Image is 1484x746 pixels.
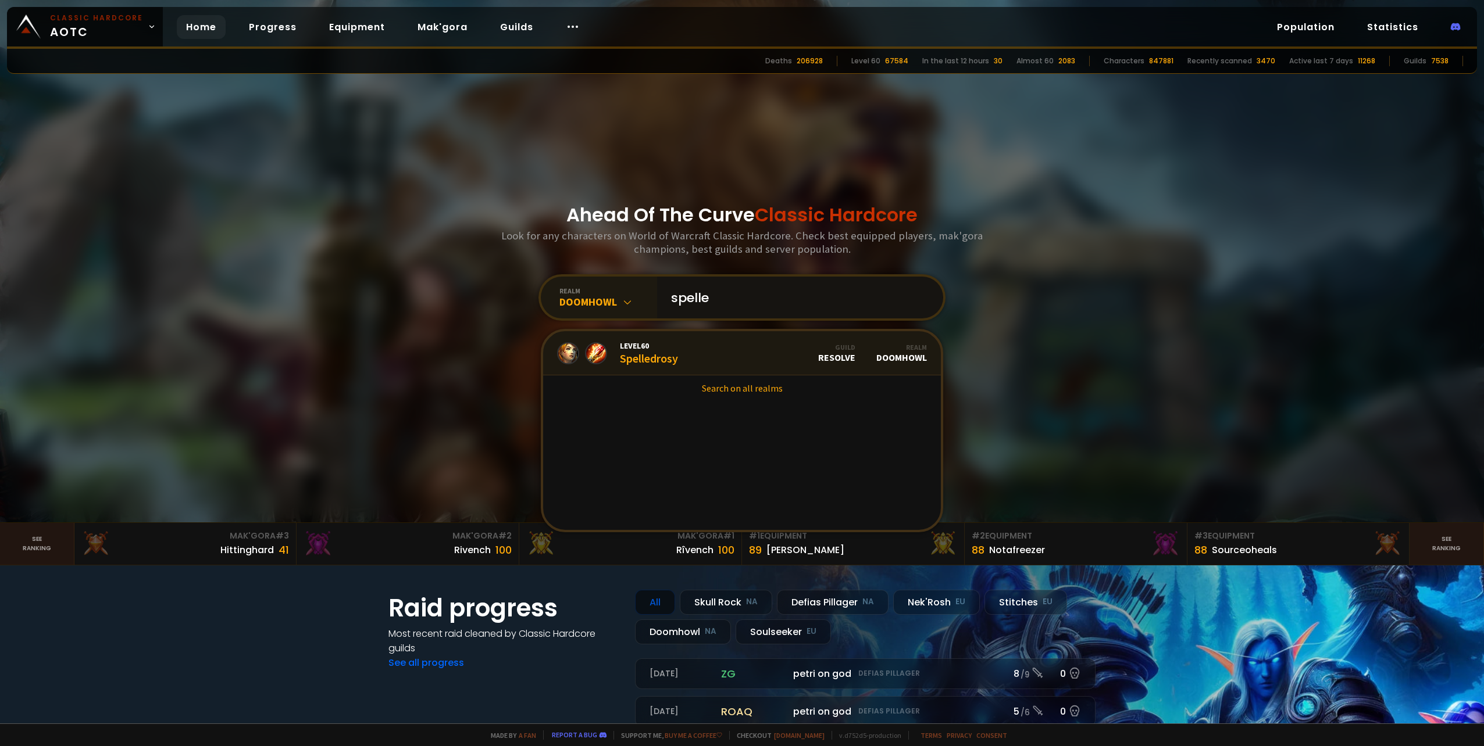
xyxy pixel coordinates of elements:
div: 100 [718,542,734,558]
div: Nek'Rosh [893,590,980,615]
span: # 2 [498,530,512,541]
div: Rîvench [676,543,714,557]
div: Soulseeker [736,619,831,644]
span: Support me, [613,731,722,740]
a: See all progress [388,656,464,669]
div: 41 [279,542,289,558]
a: Buy me a coffee [665,731,722,740]
div: Equipment [749,530,957,542]
a: Guilds [491,15,543,39]
a: [DATE]roaqpetri on godDefias Pillager5 /60 [635,696,1096,727]
div: Mak'Gora [304,530,512,542]
a: Consent [976,731,1007,740]
a: Terms [921,731,942,740]
div: Doomhowl [559,295,657,309]
div: Guilds [1404,56,1426,66]
a: #1Equipment89[PERSON_NAME] [742,523,965,565]
div: 2083 [1058,56,1075,66]
a: #2Equipment88Notafreezer [965,523,1187,565]
div: 88 [1194,542,1207,558]
a: Home [177,15,226,39]
a: Seeranking [1410,523,1484,565]
a: Classic HardcoreAOTC [7,7,163,46]
div: Equipment [1194,530,1403,542]
span: Checkout [729,731,825,740]
div: All [635,590,675,615]
div: Hittinghard [220,543,274,557]
small: EU [807,626,816,637]
a: Privacy [947,731,972,740]
a: Report a bug [552,730,597,739]
a: Population [1268,15,1344,39]
div: Guild [818,343,855,352]
div: Realm [876,343,927,352]
div: Spelledrosy [620,340,678,365]
small: NA [705,626,716,637]
div: 7538 [1431,56,1449,66]
span: Made by [484,731,536,740]
div: 30 [994,56,1003,66]
div: 3470 [1257,56,1275,66]
a: Mak'gora [408,15,477,39]
span: v. d752d5 - production [832,731,901,740]
a: [DOMAIN_NAME] [774,731,825,740]
div: 206928 [797,56,823,66]
span: # 1 [723,530,734,541]
div: In the last 12 hours [922,56,989,66]
div: Stitches [984,590,1067,615]
div: Level 60 [851,56,880,66]
a: a fan [519,731,536,740]
a: Search on all realms [543,375,941,401]
div: 67584 [885,56,908,66]
h3: Look for any characters on World of Warcraft Classic Hardcore. Check best equipped players, mak'g... [497,229,987,256]
div: Rivench [454,543,491,557]
h1: Raid progress [388,590,621,626]
div: Almost 60 [1016,56,1054,66]
div: Deaths [765,56,792,66]
div: Mak'Gora [526,530,734,542]
small: EU [955,596,965,608]
span: Classic Hardcore [755,202,918,228]
div: Active last 7 days [1289,56,1353,66]
a: Mak'Gora#3Hittinghard41 [74,523,297,565]
a: Equipment [320,15,394,39]
small: NA [862,596,874,608]
div: 847881 [1149,56,1173,66]
small: EU [1043,596,1053,608]
a: #3Equipment88Sourceoheals [1187,523,1410,565]
span: # 1 [749,530,760,541]
div: Defias Pillager [777,590,889,615]
span: # 3 [276,530,289,541]
small: NA [746,596,758,608]
div: Sourceoheals [1212,543,1277,557]
a: Mak'Gora#2Rivench100 [297,523,519,565]
span: AOTC [50,13,143,41]
div: Characters [1104,56,1144,66]
a: Statistics [1358,15,1428,39]
div: Notafreezer [989,543,1045,557]
h4: Most recent raid cleaned by Classic Hardcore guilds [388,626,621,655]
div: realm [559,286,657,295]
div: 100 [495,542,512,558]
input: Search a character... [664,277,929,318]
div: Resolve [818,343,855,363]
div: Mak'Gora [81,530,290,542]
h1: Ahead Of The Curve [566,201,918,229]
div: Doomhowl [635,619,731,644]
a: Level60SpelledrosyGuildResolveRealmDoomhowl [543,331,941,375]
div: Equipment [972,530,1180,542]
div: 88 [972,542,984,558]
div: 11268 [1358,56,1375,66]
div: 89 [749,542,762,558]
span: # 2 [972,530,985,541]
a: Mak'Gora#1Rîvench100 [519,523,742,565]
a: [DATE]zgpetri on godDefias Pillager8 /90 [635,658,1096,689]
a: Progress [240,15,306,39]
div: [PERSON_NAME] [766,543,844,557]
div: Recently scanned [1187,56,1252,66]
span: Level 60 [620,340,678,351]
span: # 3 [1194,530,1208,541]
small: Classic Hardcore [50,13,143,23]
div: Skull Rock [680,590,772,615]
div: Doomhowl [876,343,927,363]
